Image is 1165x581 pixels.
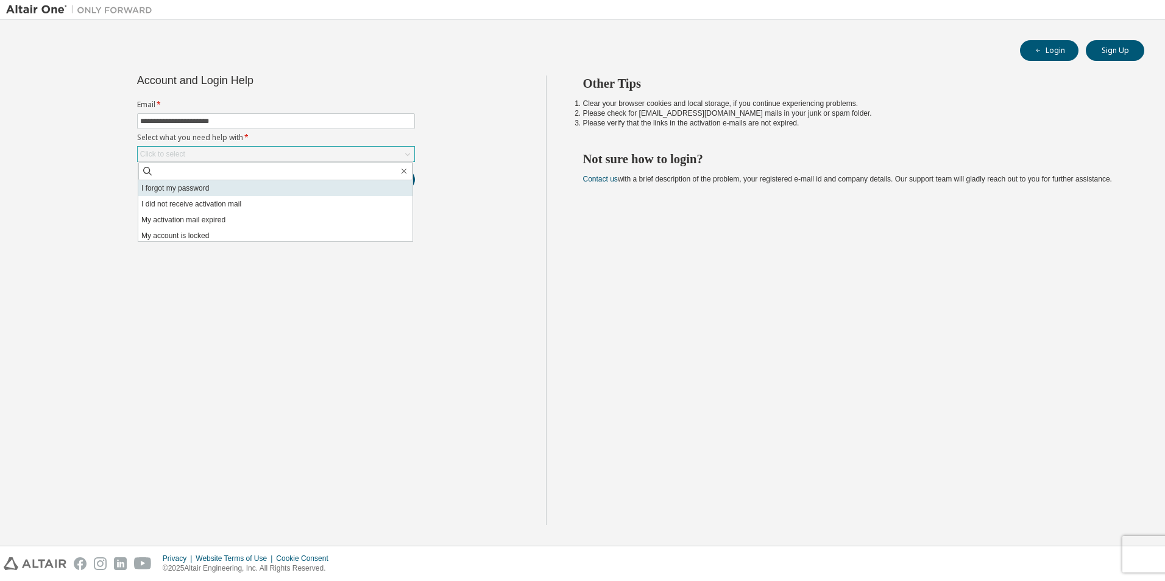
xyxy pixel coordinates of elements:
[583,175,1112,183] span: with a brief description of the problem, your registered e-mail id and company details. Our suppo...
[137,100,415,110] label: Email
[114,557,127,570] img: linkedin.svg
[134,557,152,570] img: youtube.svg
[583,108,1123,118] li: Please check for [EMAIL_ADDRESS][DOMAIN_NAME] mails in your junk or spam folder.
[138,147,414,161] div: Click to select
[138,180,413,196] li: I forgot my password
[137,76,359,85] div: Account and Login Help
[140,149,185,159] div: Click to select
[583,175,618,183] a: Contact us
[163,563,336,574] p: © 2025 Altair Engineering, Inc. All Rights Reserved.
[196,554,276,563] div: Website Terms of Use
[4,557,66,570] img: altair_logo.svg
[583,99,1123,108] li: Clear your browser cookies and local storage, if you continue experiencing problems.
[1086,40,1144,61] button: Sign Up
[583,118,1123,128] li: Please verify that the links in the activation e-mails are not expired.
[1020,40,1078,61] button: Login
[137,133,415,143] label: Select what you need help with
[583,76,1123,91] h2: Other Tips
[94,557,107,570] img: instagram.svg
[74,557,87,570] img: facebook.svg
[276,554,335,563] div: Cookie Consent
[6,4,158,16] img: Altair One
[163,554,196,563] div: Privacy
[583,151,1123,167] h2: Not sure how to login?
